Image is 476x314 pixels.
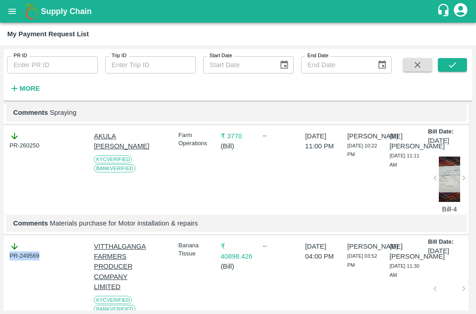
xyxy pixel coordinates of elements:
[347,241,382,251] p: [PERSON_NAME]
[439,204,460,214] p: Bill-4
[389,241,424,262] p: (B) [PERSON_NAME]
[13,220,48,227] b: Comments
[105,56,196,74] input: Enter Trip ID
[94,241,129,292] p: VITTHALGANGA FARMERS PRODUCER COMPANY LIMITED
[203,56,272,74] input: Start Date
[428,238,453,246] p: Bill Date:
[428,136,449,146] p: [DATE]
[209,52,232,59] label: Start Date
[94,296,132,304] span: KYC Verified
[221,241,256,262] p: ₹ 40898.426
[276,56,293,74] button: Choose date
[221,261,256,271] p: ( Bill )
[389,153,419,167] span: [DATE] 11:11 AM
[347,143,377,157] span: [DATE] 10:22 PM
[10,241,44,260] div: PR-249569
[428,128,453,136] p: Bill Date:
[305,131,340,152] p: [DATE] 11:00 PM
[94,305,136,313] span: Bank Verified
[7,28,89,40] div: My Payment Request List
[13,218,459,228] p: Materials purchase for Motor installation & repairs
[263,131,298,140] div: --
[10,131,44,150] div: PR-260250
[14,52,27,59] label: PR ID
[41,5,437,18] a: Supply Chain
[179,241,214,258] p: Banana Tissue
[13,109,48,116] b: Comments
[7,56,98,74] input: Enter PR ID
[23,2,41,20] img: logo
[179,131,214,148] p: Farm Operations
[428,246,449,256] p: [DATE]
[221,141,256,151] p: ( Bill )
[389,131,424,152] p: (B) [PERSON_NAME]
[263,241,298,250] div: --
[7,81,42,96] button: More
[94,155,132,163] span: KYC Verified
[347,131,382,141] p: [PERSON_NAME]
[2,1,23,22] button: open drawer
[112,52,126,59] label: Trip ID
[41,7,92,16] b: Supply Chain
[94,131,129,152] p: AKULA [PERSON_NAME]
[307,52,328,59] label: End Date
[437,3,452,20] div: customer-support
[301,56,370,74] input: End Date
[374,56,391,74] button: Choose date
[94,164,136,172] span: Bank Verified
[347,253,377,268] span: [DATE] 03:52 PM
[452,2,469,21] div: account of current user
[13,108,459,118] p: Spraying
[389,263,419,278] span: [DATE] 11:30 AM
[305,241,340,262] p: [DATE] 04:00 PM
[19,85,40,92] strong: More
[221,131,256,141] p: ₹ 3770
